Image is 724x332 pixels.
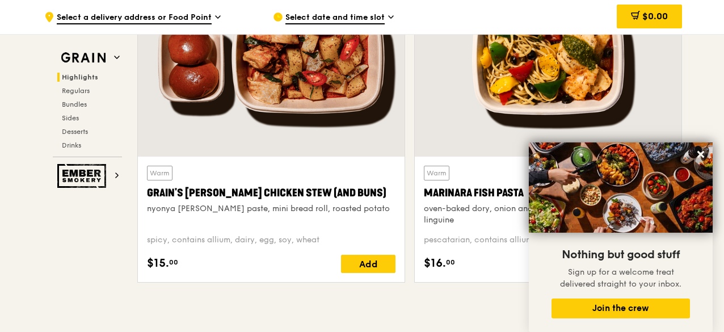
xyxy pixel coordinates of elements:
span: 00 [446,258,455,267]
img: DSC07876-Edit02-Large.jpeg [529,142,713,233]
span: 00 [169,258,178,267]
button: Join the crew [552,299,690,318]
span: Bundles [62,100,87,108]
div: pescatarian, contains allium, dairy, nuts, wheat [424,234,672,246]
div: Grain's [PERSON_NAME] Chicken Stew (and buns) [147,185,395,201]
div: Add [341,255,395,273]
span: Select a delivery address or Food Point [57,12,212,24]
span: Regulars [62,87,90,95]
span: Drinks [62,141,81,149]
div: Warm [424,166,449,180]
span: Highlights [62,73,98,81]
span: Nothing but good stuff [562,248,680,262]
div: oven-baked dory, onion and fennel-infused tomato sauce, linguine [424,203,672,226]
span: $0.00 [642,11,668,22]
span: Sign up for a welcome treat delivered straight to your inbox. [560,267,681,289]
img: Grain web logo [57,48,110,68]
span: $15. [147,255,169,272]
div: nyonya [PERSON_NAME] paste, mini bread roll, roasted potato [147,203,395,215]
img: Ember Smokery web logo [57,164,110,188]
span: Sides [62,114,79,122]
span: $16. [424,255,446,272]
button: Close [692,145,710,163]
div: Marinara Fish Pasta [424,185,672,201]
div: spicy, contains allium, dairy, egg, soy, wheat [147,234,395,246]
span: Desserts [62,128,88,136]
div: Warm [147,166,172,180]
span: Select date and time slot [285,12,385,24]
